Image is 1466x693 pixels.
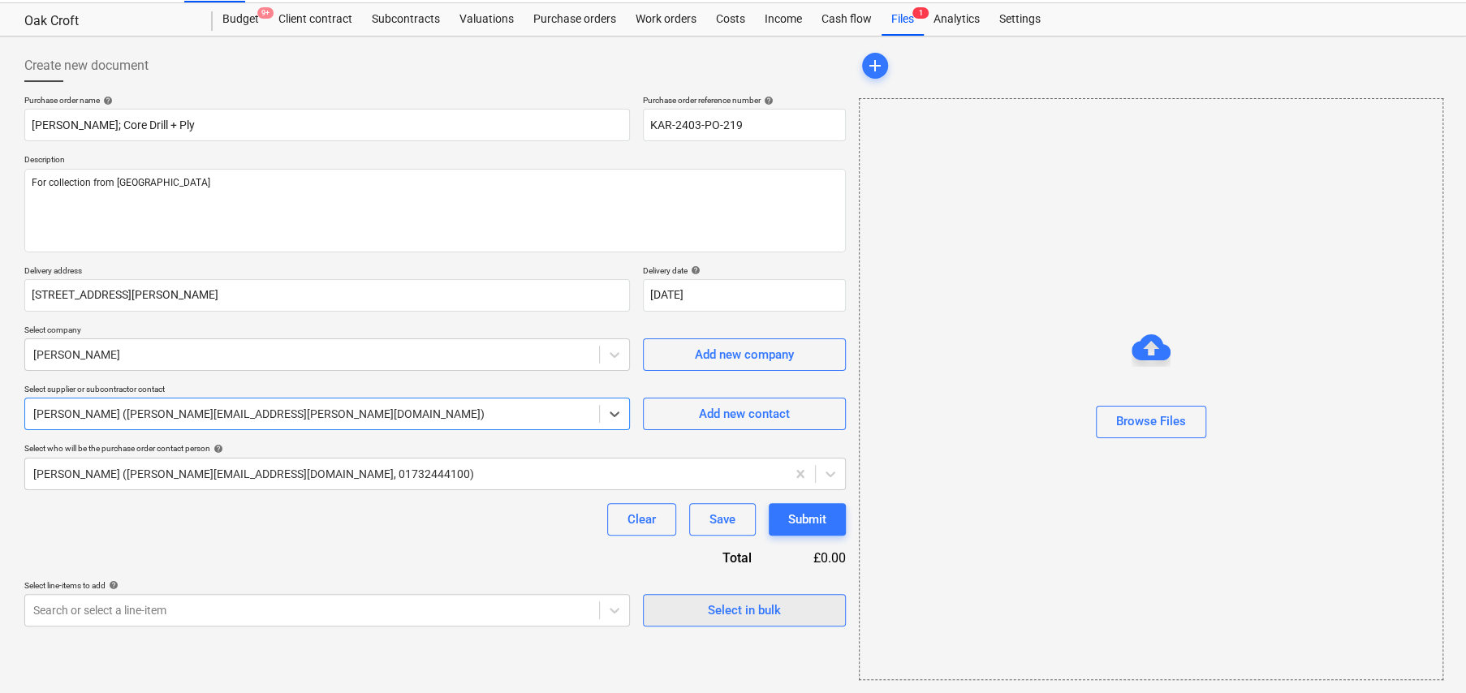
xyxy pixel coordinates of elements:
[24,56,149,75] span: Create new document
[24,580,630,591] div: Select line-items to add
[1116,411,1186,432] div: Browse Files
[24,169,846,252] textarea: For collection from [GEOGRAPHIC_DATA]
[257,7,274,19] span: 9+
[106,580,119,590] span: help
[24,109,630,141] input: Document name
[755,3,812,36] a: Income
[865,56,885,75] span: add
[1096,406,1206,438] button: Browse Files
[882,3,924,36] div: Files
[626,3,706,36] a: Work orders
[24,279,630,312] input: Delivery address
[643,265,846,276] div: Delivery date
[990,3,1050,36] a: Settings
[706,3,755,36] a: Costs
[882,3,924,36] a: Files1
[699,403,790,424] div: Add new contact
[788,509,826,530] div: Submit
[269,3,362,36] a: Client contract
[778,549,846,567] div: £0.00
[24,95,630,105] div: Purchase order name
[627,509,656,530] div: Clear
[1385,615,1466,693] iframe: Chat Widget
[362,3,450,36] a: Subcontracts
[24,384,630,398] p: Select supplier or subcontractor contact
[859,98,1443,680] div: Browse Files
[769,503,846,536] button: Submit
[643,279,846,312] input: Delivery date not specified
[689,503,756,536] button: Save
[210,444,223,454] span: help
[24,443,846,454] div: Select who will be the purchase order contact person
[24,265,630,279] p: Delivery address
[643,109,846,141] input: Reference number
[643,338,846,371] button: Add new company
[812,3,882,36] a: Cash flow
[643,95,846,105] div: Purchase order reference number
[607,503,676,536] button: Clear
[708,600,781,621] div: Select in bulk
[688,265,701,275] span: help
[709,509,735,530] div: Save
[100,96,113,105] span: help
[912,7,929,19] span: 1
[761,96,774,105] span: help
[213,3,269,36] a: Budget9+
[24,13,193,30] div: Oak Croft
[213,3,269,36] div: Budget
[924,3,990,36] a: Analytics
[643,594,846,626] button: Select in bulk
[24,325,630,338] p: Select company
[450,3,524,36] a: Valuations
[24,154,846,168] p: Description
[524,3,626,36] a: Purchase orders
[643,398,846,430] button: Add new contact
[695,344,794,365] div: Add new company
[635,549,778,567] div: Total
